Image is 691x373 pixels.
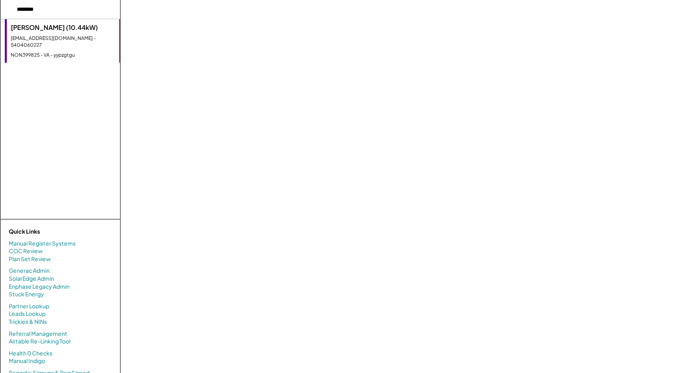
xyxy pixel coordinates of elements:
a: Health 0 Checks [9,349,52,357]
a: Manual Indigo [9,357,45,365]
a: COC Review [9,247,43,255]
a: SolarEdge Admin [9,275,54,283]
a: Trickies & NINs [9,318,47,326]
div: NON399825 - VA - yypzgtgu [11,52,115,59]
div: [PERSON_NAME] (10.44kW) [11,23,115,32]
a: Generac Admin [9,267,50,275]
div: Quick Links [9,228,89,236]
a: Referral Management [9,330,67,338]
a: Airtable Re-Linking Tool [9,337,70,345]
a: Enphase Legacy Admin [9,283,70,291]
a: Leads Lookup [9,310,46,318]
a: Partner Lookup [9,302,49,310]
div: [EMAIL_ADDRESS][DOMAIN_NAME] - 5404060227 [11,35,115,49]
a: Manual Register Systems [9,240,76,248]
a: Stuck Energy [9,290,44,298]
a: Plan Set Review [9,255,51,263]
